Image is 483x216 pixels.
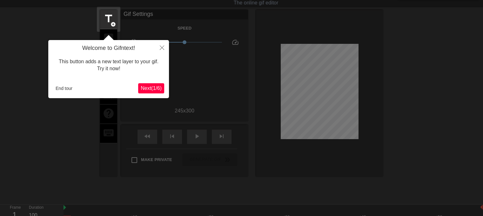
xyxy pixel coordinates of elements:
h4: Welcome to Gifntext! [53,45,164,52]
div: This button adds a new text layer to your gif. Try it now! [53,52,164,79]
button: Close [155,40,169,55]
button: End tour [53,84,75,93]
span: Next ( 1 / 6 ) [141,85,162,91]
button: Next [138,83,164,93]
